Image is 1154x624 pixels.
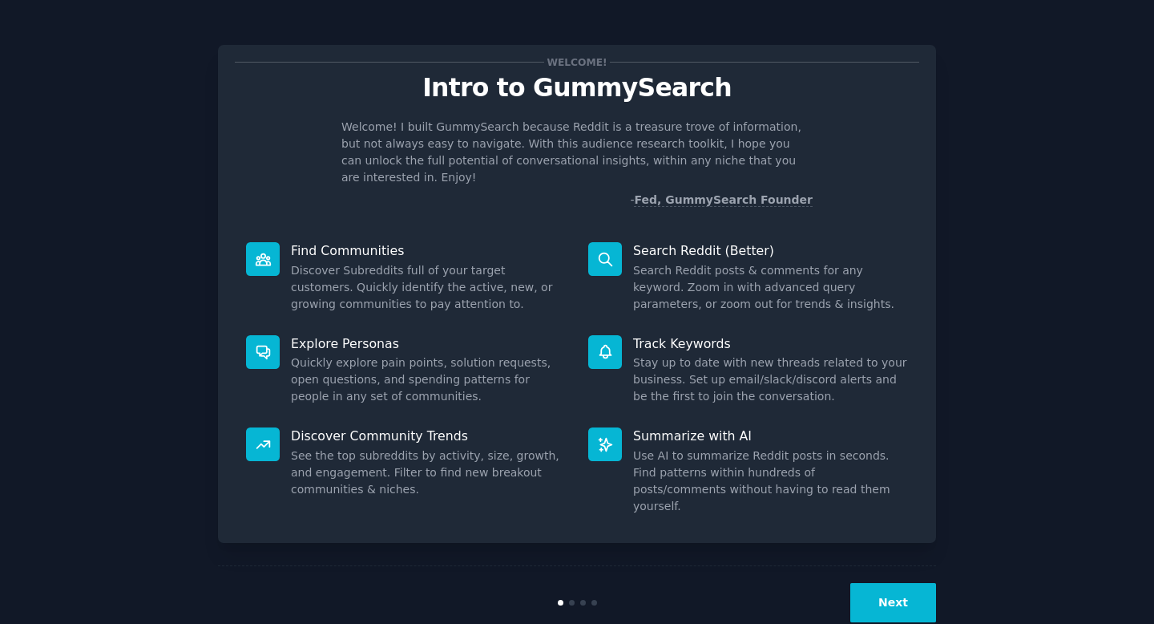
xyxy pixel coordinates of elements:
[544,54,610,71] span: Welcome!
[291,262,566,313] dd: Discover Subreddits full of your target customers. Quickly identify the active, new, or growing c...
[633,335,908,352] p: Track Keywords
[291,335,566,352] p: Explore Personas
[633,242,908,259] p: Search Reddit (Better)
[633,448,908,515] dd: Use AI to summarize Reddit posts in seconds. Find patterns within hundreds of posts/comments with...
[291,242,566,259] p: Find Communities
[633,427,908,444] p: Summarize with AI
[291,448,566,498] dd: See the top subreddits by activity, size, growth, and engagement. Filter to find new breakout com...
[235,74,919,102] p: Intro to GummySearch
[634,193,813,207] a: Fed, GummySearch Founder
[630,192,813,209] div: -
[633,262,908,313] dd: Search Reddit posts & comments for any keyword. Zoom in with advanced query parameters, or zoom o...
[291,355,566,405] dd: Quickly explore pain points, solution requests, open questions, and spending patterns for people ...
[291,427,566,444] p: Discover Community Trends
[850,583,936,622] button: Next
[633,355,908,405] dd: Stay up to date with new threads related to your business. Set up email/slack/discord alerts and ...
[341,119,813,186] p: Welcome! I built GummySearch because Reddit is a treasure trove of information, but not always ea...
